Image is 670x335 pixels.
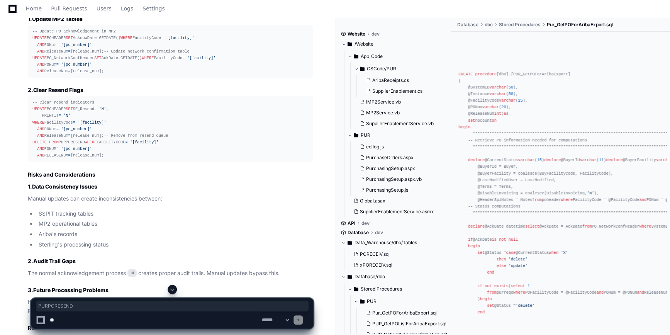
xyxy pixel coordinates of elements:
span: 15 [537,158,542,162]
span: -- Clear resend indicators [32,100,94,105]
span: 14 [127,269,137,277]
span: = [118,56,120,60]
div: POHEADER AcknowDate GETDATE() FacilityCode PONum ReleaseNum [release_num]; PO_NetworkConfHeader A... [32,28,309,75]
span: not [499,237,506,242]
span: SET [66,107,73,111]
span: null [509,237,518,242]
span: AND [37,69,44,73]
span: '[po_number]' [61,43,92,47]
span: where [561,197,573,202]
p: The normal acknowledgement process creates proper audit trails. Manual updates bypass this. [28,269,313,278]
span: 'N' [99,107,106,111]
button: App_Code [348,50,445,63]
button: IMP2Service.vb [357,97,441,107]
svg: Directory [354,52,358,61]
span: AND [37,133,44,138]
span: case [506,250,516,255]
span: 25 [518,98,522,103]
span: SET [66,36,73,40]
span: = [56,127,59,131]
p: Manual updates can create inconsistencies between: [28,194,313,203]
span: set [478,250,485,255]
span: declare [468,224,485,229]
span: procedure [475,72,496,77]
span: = [59,113,61,118]
svg: Directory [354,131,358,140]
button: PUR [348,129,445,141]
span: Settings [142,6,165,11]
span: 20 [501,105,506,109]
span: int [494,111,501,116]
span: '[facility]' [166,36,194,40]
strong: Update MP2 Tables [32,15,83,22]
span: 'delete' [509,257,528,262]
span: Database/dbo [355,274,385,280]
span: -- Status computations [468,204,521,209]
span: = [73,120,75,125]
span: declare [606,158,623,162]
li: MP2 operational tables [36,219,313,228]
button: Database/dbo [341,270,445,283]
span: select [525,224,539,229]
span: App_Code [361,53,383,60]
span: WHERE [85,140,97,145]
button: Data_Warehouse/dbo/Tables [341,236,445,249]
span: dbo [484,22,492,28]
span: as [504,111,508,116]
span: WHERE [32,120,44,125]
span: then [497,257,506,262]
span: on [492,118,497,123]
span: DELETE [32,140,47,145]
span: and [639,197,646,202]
button: MP2Service.vb [357,107,441,118]
span: PORECEIV.sql [360,251,390,257]
span: dev [375,230,383,236]
span: PurchasingSetup.js [366,187,408,193]
span: Data_Warehouse/dbo/Tables [355,240,417,246]
span: 'update' [509,264,528,268]
button: SupplierEnablementService.asmx [351,206,441,217]
span: UPDATE [32,56,47,60]
span: varchar [518,158,534,162]
div: POHEADER SE_Resend , PRINTIT FacilityCode PONum ReleaseNum [release_num]; PURPORESEND FACILITYCOD... [32,99,309,159]
span: PurchaseOrders.aspx [366,155,414,161]
svg: Directory [348,272,352,281]
button: CSCode/PUR [354,63,445,75]
span: SupplierEnablementService.vb [366,121,434,127]
button: PurchasingSetup.aspx [357,163,441,174]
span: -- Remove from resend queue [104,133,168,138]
span: AND [37,43,44,47]
span: exists [494,284,509,288]
span: '[po_number]' [61,62,92,67]
span: dev [361,220,370,226]
span: AND [37,153,44,158]
h3: 1. [28,183,313,190]
span: = [68,153,70,158]
span: Database [457,22,478,28]
svg: Directory [354,284,358,294]
span: declare [544,158,561,162]
button: PurchasingSetup.aspx.vb [357,174,441,185]
span: API [348,220,355,226]
button: SupplierEnablement.cs [363,86,441,97]
svg: Directory [348,39,352,49]
span: SupplierEnablement.cs [372,88,422,94]
span: = [161,36,163,40]
strong: Audit Trail Gaps [33,258,76,264]
span: 'X' [561,250,568,255]
span: Pur_GetPOForAribaExport.sql [546,22,612,28]
span: = [68,69,70,73]
span: from [582,224,592,229]
span: Global.asax [360,198,385,204]
span: 11 [599,158,604,162]
button: Global.asax [351,196,441,206]
span: is [492,237,497,242]
span: -- Retrieve PO information needed for computations [468,138,587,143]
span: set [468,118,475,123]
span: AND [37,146,44,151]
span: Database [348,230,369,236]
span: CREATE [458,72,473,77]
span: if [468,237,473,242]
span: begin [468,244,480,248]
span: edilog.js [366,144,384,150]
